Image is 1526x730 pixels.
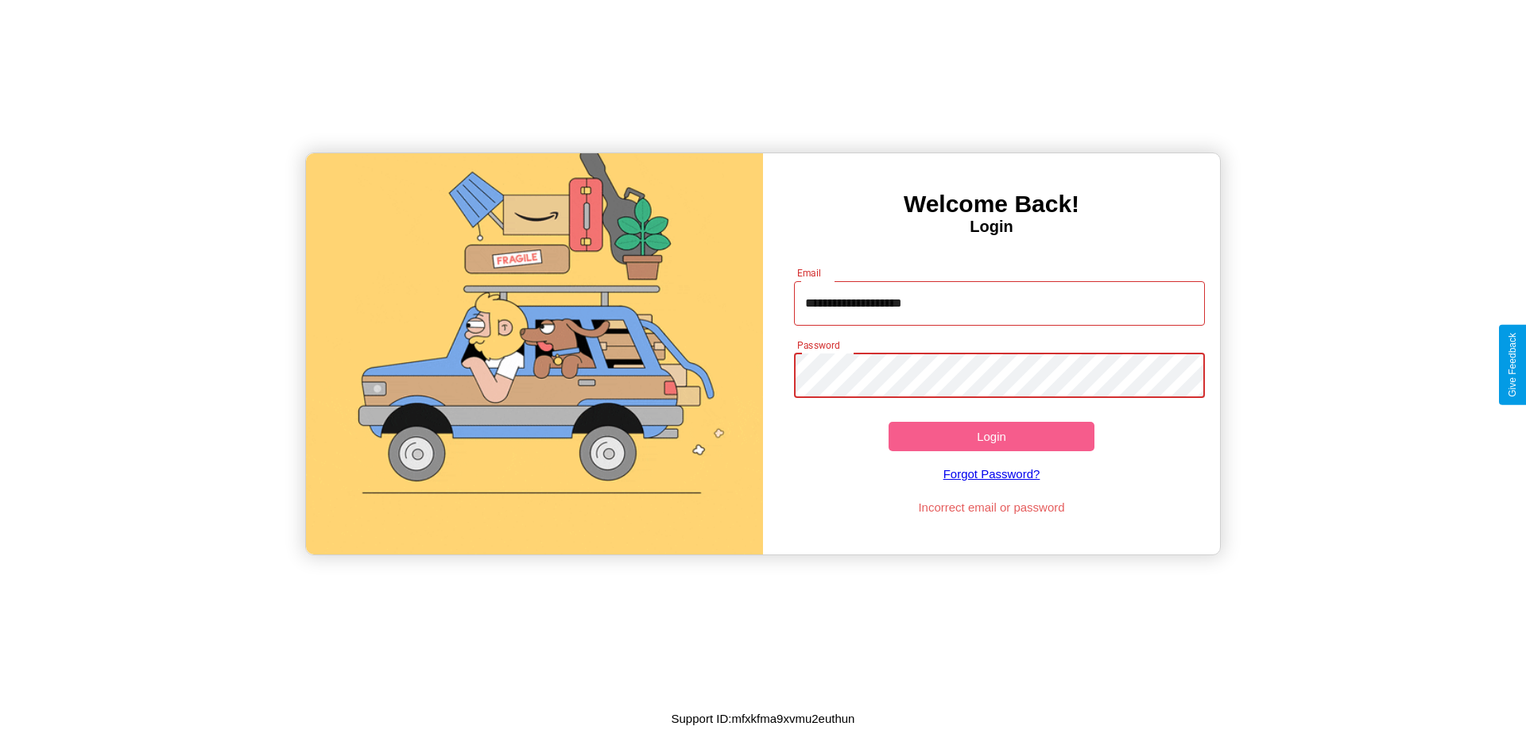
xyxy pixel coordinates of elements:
label: Password [797,338,839,352]
p: Incorrect email or password [786,496,1198,518]
p: Support ID: mfxkfma9xvmu2euthun [672,708,855,729]
img: gif [306,153,763,554]
div: Give Feedback [1507,333,1518,397]
a: Forgot Password? [786,451,1198,496]
h3: Welcome Back! [763,191,1220,218]
label: Email [797,266,822,280]
button: Login [889,422,1094,451]
h4: Login [763,218,1220,236]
